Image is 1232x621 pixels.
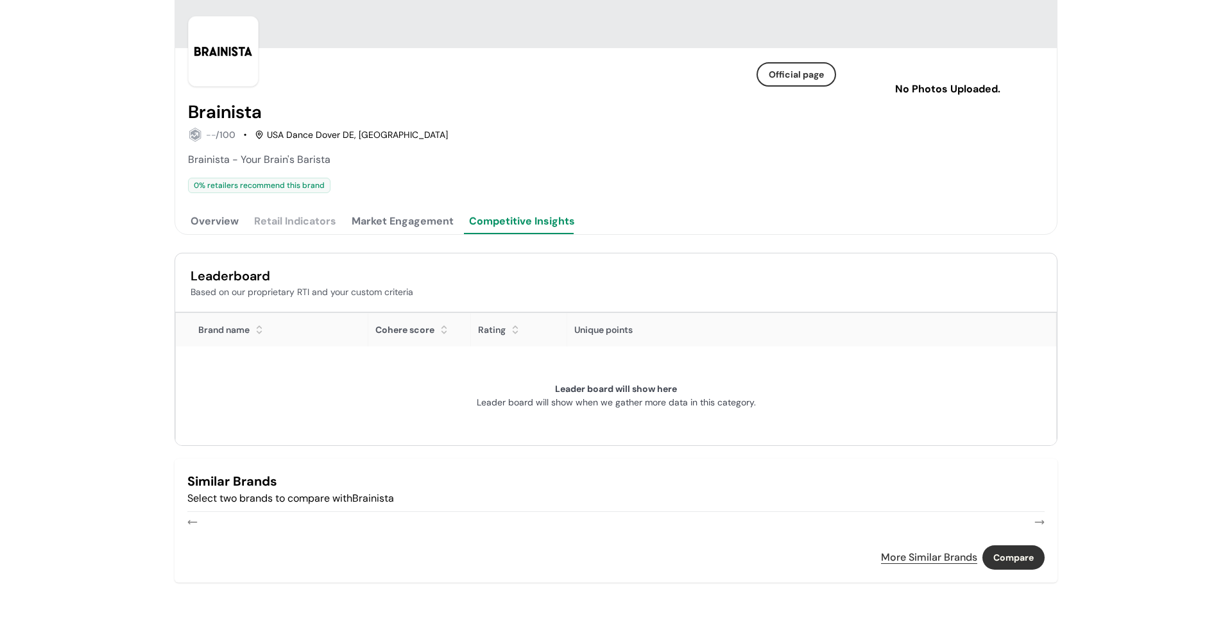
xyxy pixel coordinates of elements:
[191,268,270,284] span: Leaderboard
[176,396,1056,409] div: Leader board will show when we gather more data in this category.
[187,472,1045,491] div: Similar Brands
[206,129,216,140] span: --
[375,323,434,337] div: Cohere score
[478,323,506,337] div: Rating
[757,62,836,87] button: Official page
[466,208,577,234] button: Competitive Insights
[255,128,448,142] div: USA Dance Dover DE, [GEOGRAPHIC_DATA]
[982,545,1045,570] button: Compare
[252,208,339,234] button: Retail Indicators
[188,208,241,234] button: Overview
[349,208,456,234] button: Market Engagement
[183,323,250,337] div: Brand name
[881,545,977,570] a: More Similar Brands
[188,178,330,193] div: 0 % retailers recommend this brand
[187,491,1045,506] div: Select two brands to compare with Brainista
[188,102,262,123] h2: Brainista
[188,153,330,166] span: Brainista - Your Brain's Barista
[574,324,633,336] span: Unique points
[872,81,1023,97] p: No Photos Uploaded.
[176,382,1056,396] div: Leader board will show here
[188,16,259,87] img: Brand Photo
[191,285,1041,299] div: Based on our proprietary RTI and your custom criteria
[216,129,235,140] span: /100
